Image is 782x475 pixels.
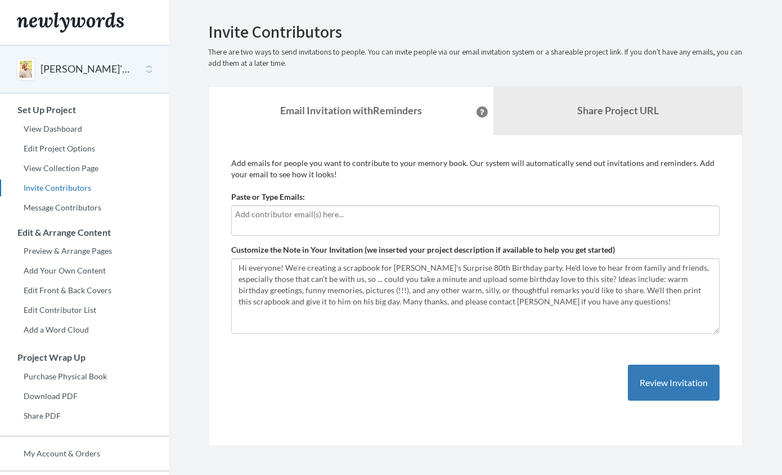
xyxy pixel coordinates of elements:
[41,62,132,77] button: [PERSON_NAME]'s 80th Birthday
[231,158,720,180] p: Add emails for people you want to contribute to your memory book. Our system will automatically s...
[577,104,659,116] b: Share Project URL
[231,191,305,203] label: Paste or Type Emails:
[235,208,716,221] input: Add contributor email(s) here...
[231,244,615,256] label: Customize the Note in Your Invitation (we inserted your project description if available to help ...
[1,227,169,237] h3: Edit & Arrange Content
[1,352,169,362] h3: Project Wrap Up
[628,365,720,401] button: Review Invitation
[280,104,422,116] strong: Email Invitation with Reminders
[17,12,124,33] img: Newlywords logo
[1,105,169,115] h3: Set Up Project
[231,258,720,334] textarea: Hi everyone! We're creating a scrapbook for [PERSON_NAME]'s Surprise 80th Birthday party. He'd lo...
[208,47,743,69] p: There are two ways to send invitations to people. You can invite people via our email invitation ...
[208,23,743,41] h2: Invite Contributors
